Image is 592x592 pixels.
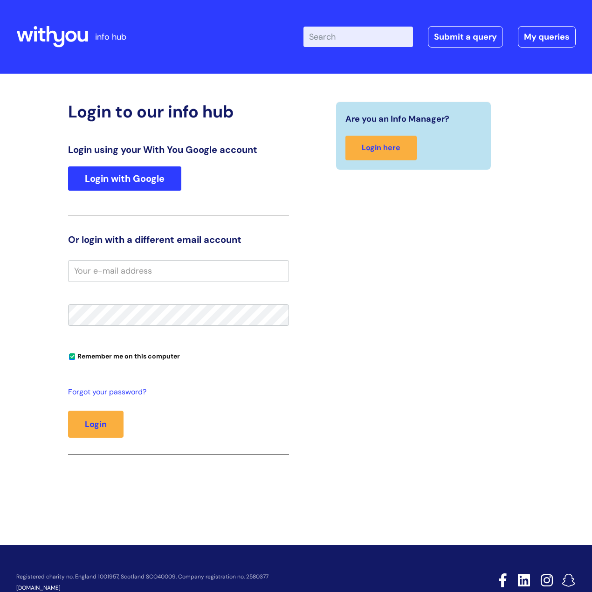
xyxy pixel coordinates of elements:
a: Login with Google [68,166,181,191]
label: Remember me on this computer [68,350,180,360]
input: Your e-mail address [68,260,289,282]
h2: Login to our info hub [68,102,289,122]
h3: Or login with a different email account [68,234,289,245]
a: Forgot your password? [68,385,284,399]
span: Are you an Info Manager? [345,111,449,126]
a: Submit a query [428,26,503,48]
a: [DOMAIN_NAME] [16,584,61,592]
a: Login here [345,136,417,160]
input: Search [303,27,413,47]
a: My queries [518,26,576,48]
h3: Login using your With You Google account [68,144,289,155]
p: Registered charity no. England 1001957, Scotland SCO40009. Company registration no. 2580377 [16,574,432,580]
div: You can uncheck this option if you're logging in from a shared device [68,348,289,363]
button: Login [68,411,124,438]
p: info hub [95,29,126,44]
input: Remember me on this computer [69,354,75,360]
